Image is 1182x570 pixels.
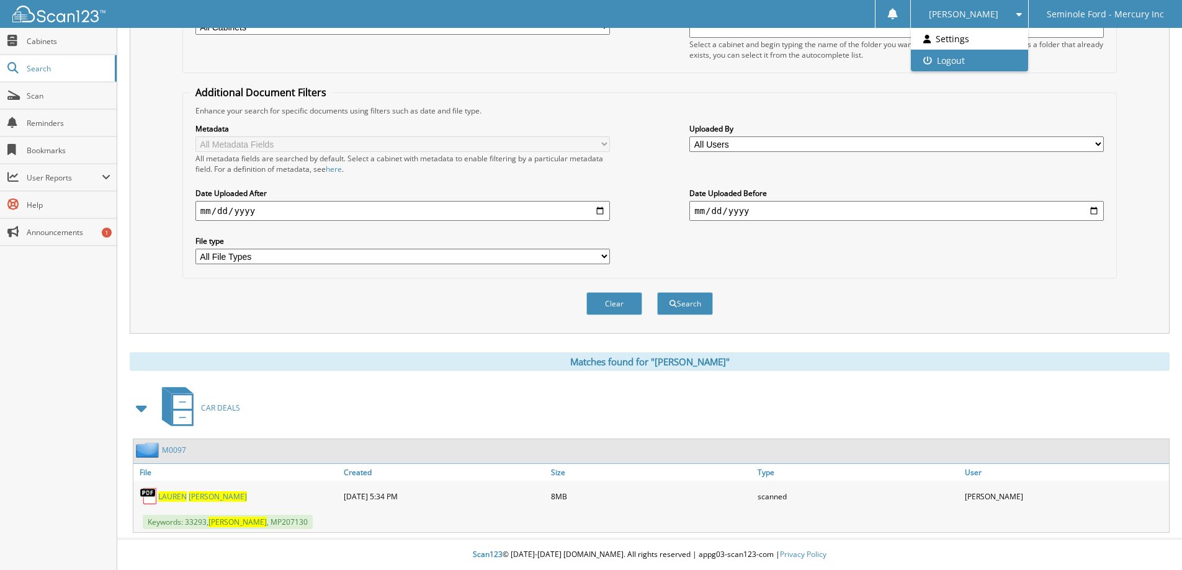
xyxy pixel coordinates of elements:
button: Search [657,292,713,315]
span: Cabinets [27,36,110,47]
a: CAR DEALS [154,383,240,432]
a: File [133,464,341,481]
a: Logout [911,50,1028,71]
label: Date Uploaded After [195,188,610,198]
div: Select a cabinet and begin typing the name of the folder you want to search in. If the name match... [689,39,1104,60]
a: M0097 [162,445,186,455]
label: Date Uploaded Before [689,188,1104,198]
div: Enhance your search for specific documents using filters such as date and file type. [189,105,1110,116]
div: © [DATE]-[DATE] [DOMAIN_NAME]. All rights reserved | appg03-scan123-com | [117,540,1182,570]
a: User [962,464,1169,481]
div: [DATE] 5:34 PM [341,484,548,509]
div: All metadata fields are searched by default. Select a cabinet with metadata to enable filtering b... [195,153,610,174]
span: Seminole Ford - Mercury Inc [1047,11,1164,18]
span: CAR DEALS [201,403,240,413]
div: Matches found for "[PERSON_NAME]" [130,352,1170,371]
span: Scan [27,91,110,101]
a: Privacy Policy [780,549,826,559]
legend: Additional Document Filters [189,86,333,99]
label: Uploaded By [689,123,1104,134]
a: Size [548,464,755,481]
input: end [689,201,1104,221]
span: [PERSON_NAME] [208,517,267,527]
span: Scan123 [473,549,503,559]
div: scanned [754,484,962,509]
input: start [195,201,610,221]
div: 8MB [548,484,755,509]
div: [PERSON_NAME] [962,484,1169,509]
span: Bookmarks [27,145,110,156]
span: Search [27,63,109,74]
a: LAUREN [PERSON_NAME] [158,491,247,502]
span: LAUREN [158,491,187,502]
a: Created [341,464,548,481]
span: [PERSON_NAME] [929,11,998,18]
span: [PERSON_NAME] [189,491,247,502]
span: Keywords: 33293, , MP207130 [143,515,313,529]
a: Type [754,464,962,481]
a: here [326,164,342,174]
label: File type [195,236,610,246]
button: Clear [586,292,642,315]
span: Reminders [27,118,110,128]
img: scan123-logo-white.svg [12,6,105,22]
label: Metadata [195,123,610,134]
span: Announcements [27,227,110,238]
img: PDF.png [140,487,158,505]
span: Help [27,200,110,210]
img: folder2.png [136,442,162,458]
div: 1 [102,228,112,238]
a: Settings [911,28,1028,50]
span: User Reports [27,172,102,183]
